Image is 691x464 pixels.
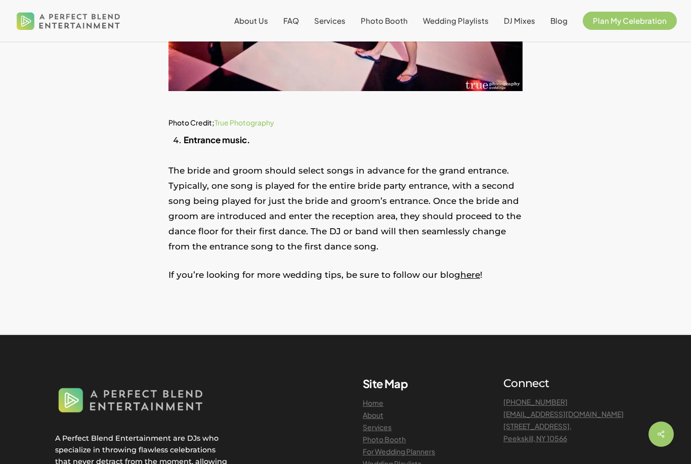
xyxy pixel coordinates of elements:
[314,16,345,25] span: Services
[314,17,345,25] a: Services
[168,116,523,129] h6: Photo Credit;
[168,267,523,282] p: If you’re looking for more wedding tips, be sure to follow our blog !
[363,447,435,456] a: For Wedding Planners
[363,410,383,419] a: About
[361,17,408,25] a: Photo Booth
[593,16,667,25] span: Plan My Celebration
[504,17,535,25] a: DJ Mixes
[504,16,535,25] span: DJ Mixes
[460,270,480,280] a: here
[184,134,250,145] strong: Entrance music.
[423,16,489,25] span: Wedding Playlists
[583,17,677,25] a: Plan My Celebration
[363,376,408,391] b: Site Map
[283,16,299,25] span: FAQ
[550,17,568,25] a: Blog
[363,423,392,432] a: Services
[361,16,408,25] span: Photo Booth
[283,17,299,25] a: FAQ
[168,163,523,267] p: The bride and groom should select songs in advance for the grand entrance. Typically, one song is...
[363,398,383,407] a: Home
[503,409,624,418] a: [EMAIL_ADDRESS][DOMAIN_NAME]
[234,16,268,25] span: About Us
[423,17,489,25] a: Wedding Playlists
[503,421,572,443] a: [STREET_ADDRESS],Peekskill, NY 10566
[503,397,568,406] a: [PHONE_NUMBER]
[14,4,123,37] img: A Perfect Blend Entertainment
[503,376,636,391] h4: Connect
[363,435,406,444] a: Photo Booth
[214,118,274,127] a: True Photography
[550,16,568,25] span: Blog
[234,17,268,25] a: About Us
